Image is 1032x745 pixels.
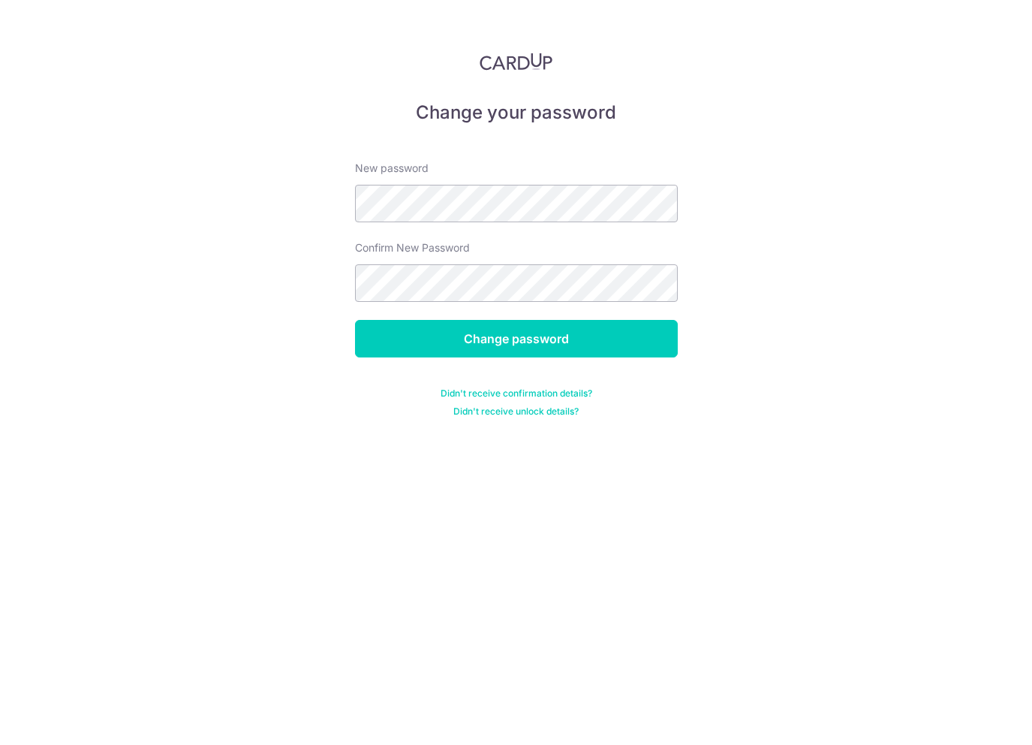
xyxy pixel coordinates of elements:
img: CardUp Logo [480,53,553,71]
a: Didn't receive unlock details? [453,406,579,418]
label: Confirm New Password [355,240,470,255]
a: Didn't receive confirmation details? [441,388,592,400]
label: New password [355,161,429,176]
h5: Change your password [355,101,678,125]
input: Change password [355,320,678,357]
